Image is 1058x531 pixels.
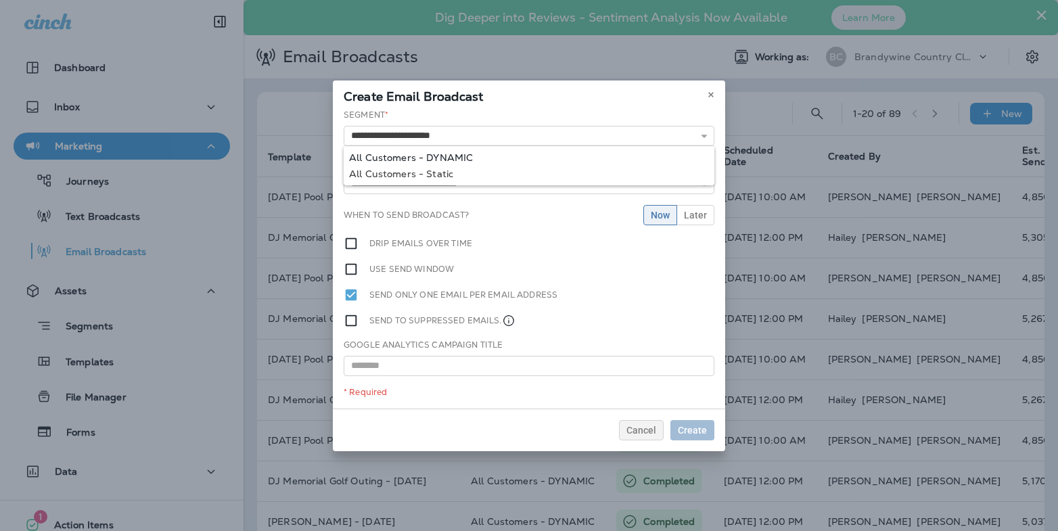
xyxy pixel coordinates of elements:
label: When to send broadcast? [344,210,469,221]
div: Create Email Broadcast [333,80,725,109]
label: Use send window [369,262,454,277]
div: All Customers - DYNAMIC [349,152,709,163]
button: Cancel [619,420,664,440]
span: Create [678,425,707,435]
div: All Customers - Static [349,168,709,179]
label: Send to suppressed emails. [369,313,515,328]
div: * Required [344,387,714,398]
label: Send only one email per email address [369,287,557,302]
span: Cancel [626,425,656,435]
button: Now [643,205,677,225]
button: Later [676,205,714,225]
button: Create [670,420,714,440]
span: Now [651,210,670,220]
label: Segment [344,110,388,120]
label: Drip emails over time [369,236,472,251]
label: Google Analytics Campaign Title [344,340,503,350]
span: Later [684,210,707,220]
